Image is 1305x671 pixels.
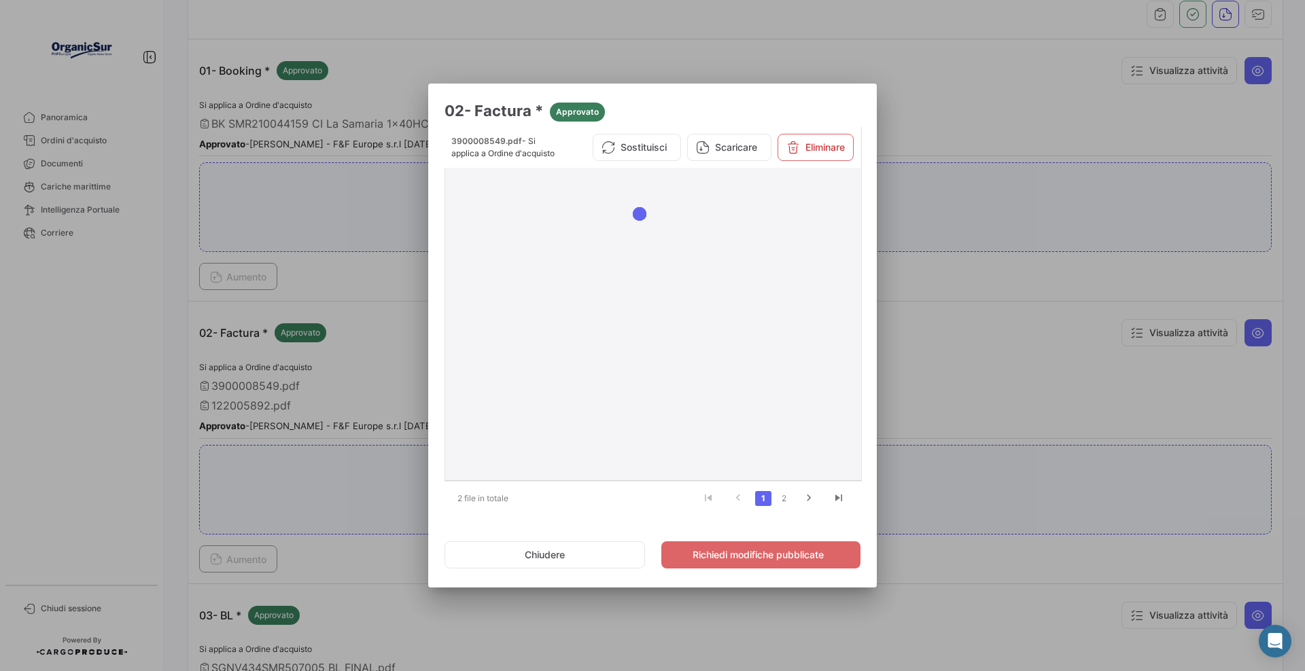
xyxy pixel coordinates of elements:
h3: 02- Factura * [445,100,860,122]
a: 1 [755,491,771,506]
a: go to last page [826,491,852,506]
a: 2 [776,491,792,506]
button: Chiudere [445,541,645,568]
a: go to previous page [725,491,751,506]
a: go to first page [695,491,721,506]
button: Scaricare [687,134,771,161]
span: Approvato [556,106,599,118]
a: go to next page [796,491,822,506]
button: Sostituisci [593,134,681,161]
button: Eliminare [778,134,854,161]
div: Abrir Intercom Messenger [1259,625,1291,657]
li: page 1 [753,487,773,510]
button: Richiedi modifiche pubblicate [661,541,860,568]
div: 2 file in totale [445,482,557,515]
span: 3900008549.pdf [451,136,522,146]
li: page 2 [773,487,794,510]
